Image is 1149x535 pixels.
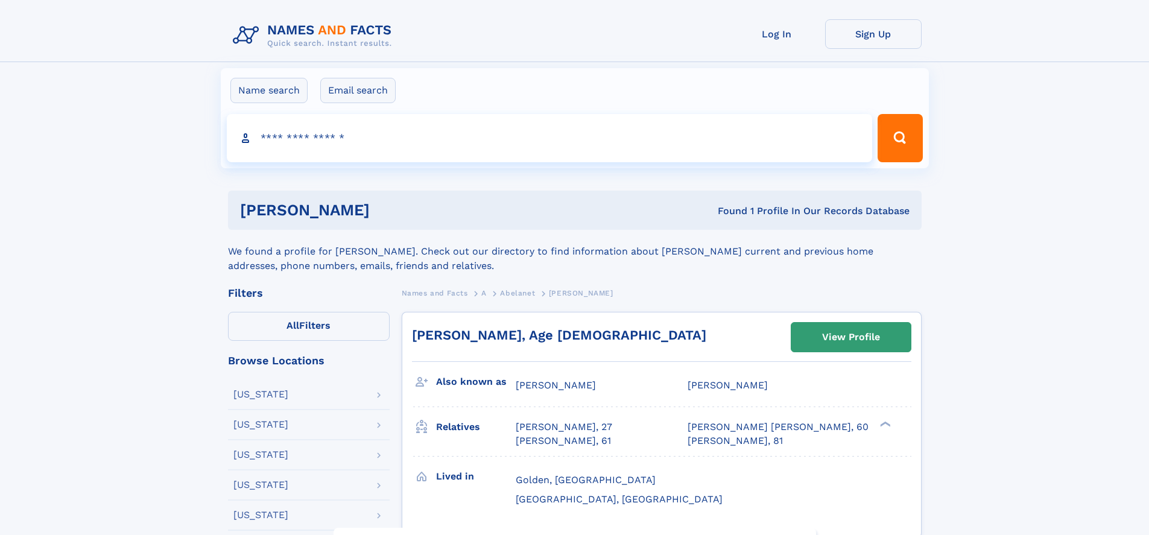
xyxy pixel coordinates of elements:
[436,372,516,392] h3: Also known as
[543,204,910,218] div: Found 1 Profile In Our Records Database
[436,466,516,487] h3: Lived in
[402,285,468,300] a: Names and Facts
[549,289,613,297] span: [PERSON_NAME]
[516,434,611,448] a: [PERSON_NAME], 61
[412,328,706,343] a: [PERSON_NAME], Age [DEMOGRAPHIC_DATA]
[228,355,390,366] div: Browse Locations
[688,379,768,391] span: [PERSON_NAME]
[516,474,656,486] span: Golden, [GEOGRAPHIC_DATA]
[233,390,288,399] div: [US_STATE]
[729,19,825,49] a: Log In
[320,78,396,103] label: Email search
[230,78,308,103] label: Name search
[240,203,544,218] h1: [PERSON_NAME]
[228,19,402,52] img: Logo Names and Facts
[233,450,288,460] div: [US_STATE]
[500,285,535,300] a: Abelanet
[516,493,723,505] span: [GEOGRAPHIC_DATA], [GEOGRAPHIC_DATA]
[233,420,288,429] div: [US_STATE]
[516,420,612,434] a: [PERSON_NAME], 27
[825,19,922,49] a: Sign Up
[228,312,390,341] label: Filters
[516,379,596,391] span: [PERSON_NAME]
[791,323,911,352] a: View Profile
[228,230,922,273] div: We found a profile for [PERSON_NAME]. Check out our directory to find information about [PERSON_N...
[481,289,487,297] span: A
[481,285,487,300] a: A
[286,320,299,331] span: All
[227,114,873,162] input: search input
[688,434,783,448] a: [PERSON_NAME], 81
[233,480,288,490] div: [US_STATE]
[228,288,390,299] div: Filters
[436,417,516,437] h3: Relatives
[822,323,880,351] div: View Profile
[233,510,288,520] div: [US_STATE]
[877,420,891,428] div: ❯
[878,114,922,162] button: Search Button
[500,289,535,297] span: Abelanet
[688,420,869,434] a: [PERSON_NAME] [PERSON_NAME], 60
